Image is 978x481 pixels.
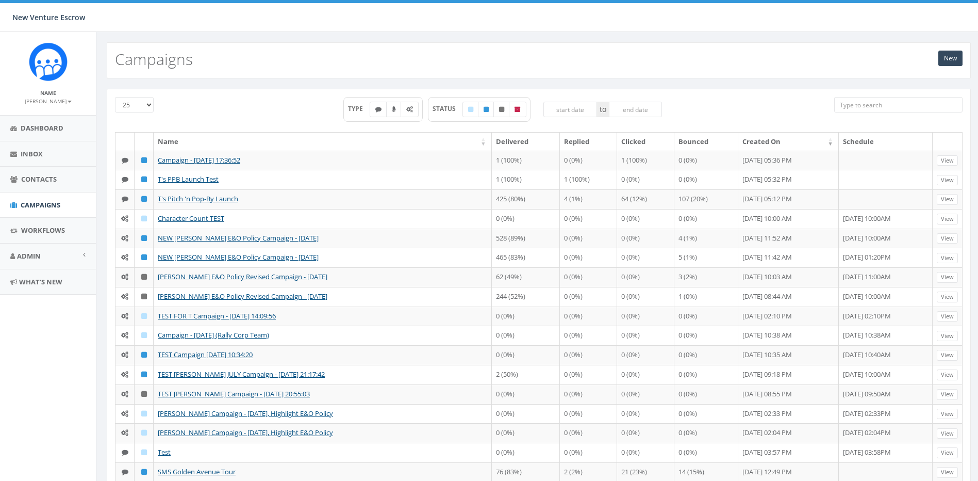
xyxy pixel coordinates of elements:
td: 0 (0%) [674,326,738,345]
i: Text SMS [122,157,128,164]
label: Text SMS [370,102,387,117]
input: start date [543,102,597,117]
i: Text SMS [375,106,382,113]
td: 0 (0%) [674,170,738,189]
td: 0 (0%) [617,307,674,326]
td: [DATE] 03:57 PM [738,443,839,462]
i: Automated Message [121,313,128,319]
td: [DATE] 10:35 AM [738,345,839,365]
td: 4 (1%) [560,189,617,209]
a: NEW [PERSON_NAME] E&O Policy Campaign - [DATE] [158,252,319,262]
th: Delivered [492,133,560,151]
td: [DATE] 01:20PM [839,248,933,267]
td: [DATE] 09:18 PM [738,365,839,384]
i: Published [141,157,147,164]
i: Automated Message [121,410,128,417]
td: 1 (0%) [674,287,738,307]
td: [DATE] 05:36 PM [738,151,839,170]
td: 0 (0%) [617,229,674,248]
label: Automated Message [401,102,419,117]
a: Campaign - [DATE] (Rally Corp Team) [158,330,269,340]
td: [DATE] 10:00 AM [738,209,839,229]
span: TYPE [348,104,370,113]
i: Draft [141,410,147,417]
td: 1 (100%) [617,151,674,170]
span: Contacts [21,174,57,184]
td: 465 (83%) [492,248,560,267]
td: 3 (2%) [674,267,738,287]
td: 62 (49%) [492,267,560,287]
i: Automated Message [121,254,128,261]
td: 0 (0%) [560,267,617,287]
i: Ringless Voice Mail [392,106,396,113]
a: View [937,311,958,322]
td: 0 (0%) [492,384,560,404]
i: Automated Message [121,371,128,378]
td: [DATE] 02:33PM [839,404,933,424]
i: Draft [141,449,147,456]
td: [DATE] 05:32 PM [738,170,839,189]
th: Clicked [617,133,674,151]
i: Text SMS [122,469,128,475]
a: New [938,51,963,66]
a: [PERSON_NAME] [25,96,72,105]
i: Published [141,176,147,183]
span: Campaigns [21,200,60,210]
td: [DATE] 10:38 AM [738,326,839,345]
td: [DATE] 02:33 PM [738,404,839,424]
i: Draft [141,332,147,339]
td: 4 (1%) [674,229,738,248]
td: [DATE] 10:38AM [839,326,933,345]
td: 0 (0%) [492,345,560,365]
span: New Venture Escrow [12,12,85,22]
td: 0 (0%) [674,384,738,404]
td: 0 (0%) [492,404,560,424]
label: Archived [509,102,526,117]
i: Automated Message [121,215,128,222]
td: 0 (0%) [492,307,560,326]
td: [DATE] 02:04 PM [738,423,839,443]
td: [DATE] 11:00AM [839,267,933,287]
td: 528 (89%) [492,229,560,248]
i: Draft [141,429,147,436]
td: 0 (0%) [617,384,674,404]
input: Type to search [834,97,963,113]
td: [DATE] 02:04PM [839,423,933,443]
td: 0 (0%) [560,443,617,462]
td: 244 (52%) [492,287,560,307]
i: Text SMS [122,449,128,456]
label: Ringless Voice Mail [386,102,402,117]
th: Schedule [839,133,933,151]
small: [PERSON_NAME] [25,98,72,105]
a: View [937,272,958,283]
td: 0 (0%) [560,365,617,384]
a: View [937,467,958,478]
td: 0 (0%) [492,326,560,345]
i: Automated Message [121,391,128,397]
i: Automated Message [121,351,128,358]
td: 0 (0%) [617,365,674,384]
h2: Campaigns [115,51,193,68]
img: Rally_Corp_Icon_1.png [29,42,68,81]
a: TEST FOR T Campaign - [DATE] 14:09:56 [158,311,276,320]
td: 1 (100%) [492,170,560,189]
i: Published [484,106,489,113]
small: Name [40,89,56,97]
a: Character Count TEST [158,214,224,223]
td: [DATE] 02:10 PM [738,307,839,326]
td: 5 (1%) [674,248,738,267]
input: end date [609,102,662,117]
td: 0 (0%) [617,345,674,365]
a: NEW [PERSON_NAME] E&O Policy Campaign - [DATE] [158,233,319,243]
td: 0 (0%) [560,151,617,170]
td: 0 (0%) [560,209,617,229]
a: View [937,292,958,302]
a: View [937,428,958,439]
a: View [937,409,958,420]
td: 0 (0%) [674,443,738,462]
td: 425 (80%) [492,189,560,209]
td: [DATE] 03:58PM [839,443,933,462]
i: Unpublished [141,391,147,397]
i: Automated Message [406,106,413,113]
i: Draft [141,215,147,222]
